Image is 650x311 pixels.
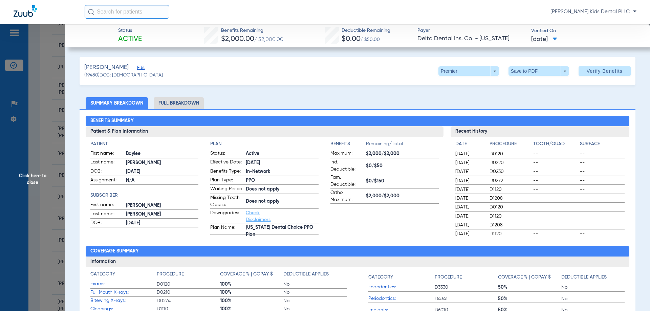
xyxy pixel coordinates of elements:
h4: Surface [580,140,625,148]
span: [DATE] [455,186,484,193]
app-breakdown-title: Date [455,140,484,150]
app-breakdown-title: Deductible Applies [283,271,347,280]
h4: Category [90,271,115,278]
span: Exams: [90,281,157,288]
span: $0.00 [342,36,361,43]
span: Endodontics: [368,284,435,291]
span: 100% [220,297,283,304]
span: D0274 [157,297,220,304]
span: -- [533,213,578,220]
span: $0/$150 [366,178,439,185]
span: -- [533,230,578,237]
span: -- [533,177,578,184]
button: Save to PDF [508,66,569,76]
h4: Coverage % | Copay $ [220,271,273,278]
span: -- [533,195,578,202]
span: [DATE] [455,213,484,220]
h4: Procedure [435,274,462,281]
span: (19480) DOB: [DEMOGRAPHIC_DATA] [84,72,163,79]
span: [DATE] [455,151,484,157]
span: D0272 [490,177,531,184]
span: Effective Date: [210,159,243,167]
span: D0120 [490,204,531,210]
h4: Coverage % | Copay $ [498,274,551,281]
h2: Benefits Summary [86,116,630,127]
span: Waiting Period: [210,185,243,194]
span: 100% [220,281,283,288]
span: Does not apply [246,186,319,193]
span: Ortho Maximum: [330,189,364,203]
span: D1120 [490,186,531,193]
li: Full Breakdown [154,97,204,109]
app-breakdown-title: Procedure [490,140,531,150]
h4: Deductible Applies [561,274,607,281]
span: D0120 [490,151,531,157]
span: Plan Name: [210,224,243,235]
span: [US_STATE] Dental Choice PPO Plan [246,227,319,235]
span: Delta Dental Ins. Co. - [US_STATE] [417,35,525,43]
span: DOB: [90,219,124,227]
a: Check Disclaimers [246,210,270,222]
span: [DATE] [455,177,484,184]
span: [PERSON_NAME] [126,211,199,218]
span: No [283,297,347,304]
span: Baylee [126,150,199,157]
span: / $50.00 [361,37,380,42]
app-breakdown-title: Procedure [157,271,220,280]
span: Missing Tooth Clause: [210,194,243,208]
span: [DATE] [455,230,484,237]
span: -- [580,159,625,166]
h3: Information [86,257,630,267]
span: [DATE] [455,222,484,228]
h4: Subscriber [90,192,199,199]
app-breakdown-title: Benefits [330,140,366,150]
img: Zuub Logo [14,5,37,17]
span: Payer [417,27,525,34]
span: D0120 [157,281,220,288]
span: Plan Type: [210,177,243,185]
h4: Category [368,274,393,281]
h4: Plan [210,140,319,148]
h2: Coverage Summary [86,246,630,257]
span: [DATE] [531,35,557,44]
span: Edit [137,65,143,72]
span: [DATE] [455,159,484,166]
span: Maximum: [330,150,364,158]
span: No [561,284,625,291]
span: Bitewing X-rays: [90,297,157,304]
app-breakdown-title: Category [368,271,435,283]
app-breakdown-title: Coverage % | Copay $ [220,271,283,280]
span: Status: [210,150,243,158]
span: [DATE] [455,168,484,175]
input: Search for patients [85,5,169,19]
span: -- [580,222,625,228]
div: Chat Widget [616,279,650,311]
span: Verify Benefits [587,68,623,74]
span: D1120 [490,230,531,237]
span: Status [118,27,142,34]
span: $0/$50 [366,162,439,170]
span: -- [533,159,578,166]
app-breakdown-title: Tooth/Quad [533,140,578,150]
span: Remaining/Total [366,140,439,150]
span: [DATE] [126,220,199,227]
span: Full Mouth X-rays: [90,289,157,296]
span: [DATE] [455,195,484,202]
h4: Procedure [490,140,531,148]
span: Last name: [90,159,124,167]
span: -- [580,204,625,210]
span: 50% [498,295,561,302]
h4: Deductible Applies [283,271,329,278]
img: Search Icon [88,9,94,15]
span: -- [580,151,625,157]
span: Periodontics: [368,295,435,302]
span: [DATE] [126,168,199,175]
span: DOB: [90,168,124,176]
span: Benefits Remaining [221,27,283,34]
span: [PERSON_NAME] [84,63,129,72]
app-breakdown-title: Coverage % | Copay $ [498,271,561,283]
h4: Tooth/Quad [533,140,578,148]
span: [PERSON_NAME] [126,159,199,166]
span: [PERSON_NAME] Kids Dental PLLC [550,8,636,15]
span: First name: [90,201,124,209]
